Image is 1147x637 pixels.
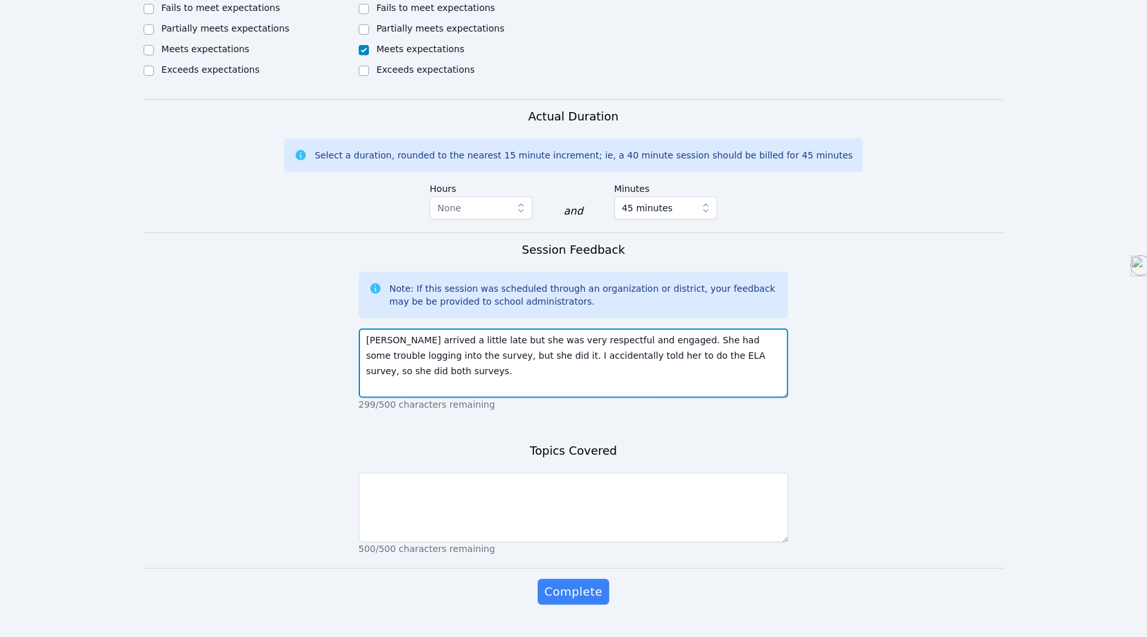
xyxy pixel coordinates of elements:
[538,579,609,605] button: Complete
[377,3,495,13] label: Fails to meet expectations
[430,177,533,196] label: Hours
[528,108,618,126] h3: Actual Duration
[530,442,617,460] h3: Topics Covered
[614,196,717,220] button: 45 minutes
[622,200,673,216] span: 45 minutes
[544,583,602,601] span: Complete
[377,64,475,75] label: Exceeds expectations
[390,282,779,308] div: Note: If this session was scheduled through an organization or district, your feedback may be be ...
[359,328,789,398] textarea: [PERSON_NAME] arrived a little late but she was very respectful and engaged. She had some trouble...
[377,44,465,54] label: Meets expectations
[162,64,260,75] label: Exceeds expectations
[377,23,505,33] label: Partially meets expectations
[614,177,717,196] label: Minutes
[162,23,290,33] label: Partially meets expectations
[359,398,789,411] p: 299/500 characters remaining
[162,44,250,54] label: Meets expectations
[359,542,789,555] p: 500/500 characters remaining
[437,203,461,213] span: None
[162,3,280,13] label: Fails to meet expectations
[522,241,625,259] h3: Session Feedback
[315,149,853,162] div: Select a duration, rounded to the nearest 15 minute increment; ie, a 40 minute session should be ...
[564,204,583,219] div: and
[430,196,533,220] button: None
